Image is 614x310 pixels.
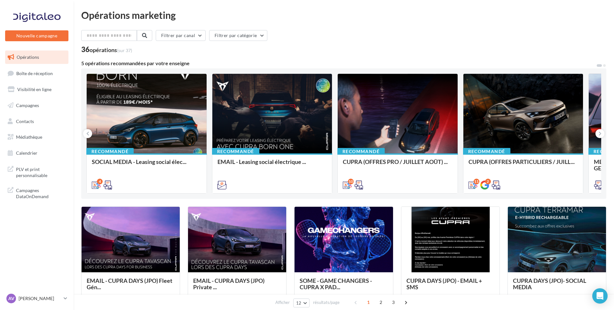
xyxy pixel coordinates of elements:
[217,158,306,165] span: EMAIL - Leasing social électrique ...
[81,10,606,20] div: Opérations marketing
[275,299,290,306] span: Afficher
[468,158,575,165] span: CUPRA (OFFRES PARTICULIERS / JUILL...
[4,115,70,128] a: Contacts
[117,48,132,53] span: (sur 37)
[193,277,264,291] span: EMAIL - CUPRA DAYS (JPO) Private ...
[8,295,14,302] span: AV
[16,103,39,108] span: Campagnes
[87,277,172,291] span: EMAIL - CUPRA DAYS (JPO) Fleet Gén...
[16,165,66,179] span: PLV et print personnalisable
[81,46,132,53] div: 36
[4,50,70,64] a: Opérations
[81,61,596,66] div: 5 opérations recommandées par votre enseigne
[209,30,267,41] button: Filtrer par catégorie
[86,148,134,155] div: Recommandé
[17,87,51,92] span: Visibilité en ligne
[348,179,354,184] div: 10
[5,30,68,41] button: Nouvelle campagne
[4,130,70,144] a: Médiathèque
[388,297,398,307] span: 3
[296,300,302,306] span: 12
[97,179,103,184] div: 4
[463,148,510,155] div: Recommandé
[485,179,491,184] div: 2
[592,288,608,304] div: Open Intercom Messenger
[4,99,70,112] a: Campagnes
[90,47,132,53] div: opérations
[4,66,70,80] a: Boîte de réception
[313,299,340,306] span: résultats/page
[376,297,386,307] span: 2
[16,186,66,200] span: Campagnes DataOnDemand
[16,134,42,140] span: Médiathèque
[17,54,39,60] span: Opérations
[92,158,186,165] span: SOCIAL MEDIA - Leasing social élec...
[4,162,70,181] a: PLV et print personnalisable
[474,179,479,184] div: 11
[343,158,448,165] span: CUPRA (OFFRES PRO / JUILLET AOÛT) ...
[513,277,586,291] span: CUPRA DAYS (JPO)- SOCIAL MEDIA
[5,292,68,305] a: AV [PERSON_NAME]
[337,148,385,155] div: Recommandé
[293,298,310,307] button: 12
[16,70,53,76] span: Boîte de réception
[16,118,34,124] span: Contacts
[4,83,70,96] a: Visibilité en ligne
[16,150,37,156] span: Calendrier
[300,277,372,291] span: SOME - GAME CHANGERS - CUPRA X PAD...
[19,295,61,302] p: [PERSON_NAME]
[4,183,70,202] a: Campagnes DataOnDemand
[212,148,259,155] div: Recommandé
[4,146,70,160] a: Calendrier
[363,297,374,307] span: 1
[156,30,206,41] button: Filtrer par canal
[406,277,482,291] span: CUPRA DAYS (JPO) - EMAIL + SMS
